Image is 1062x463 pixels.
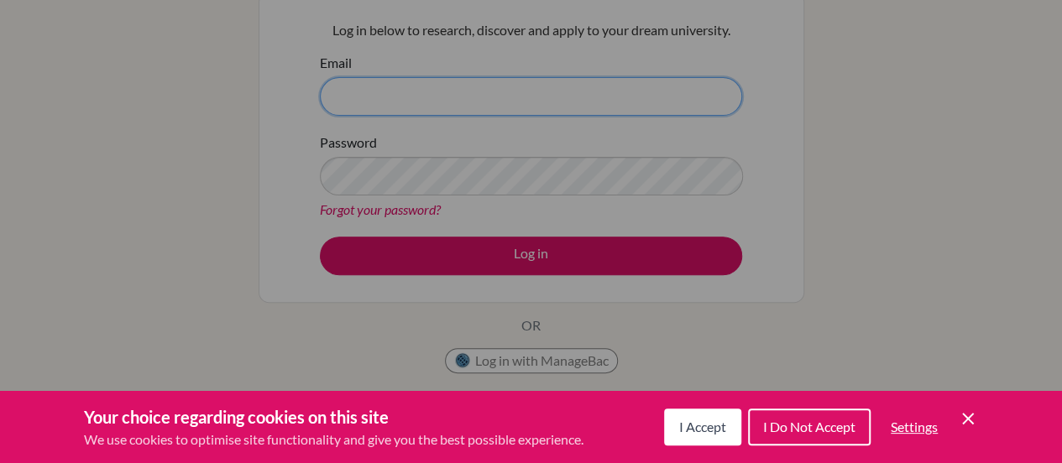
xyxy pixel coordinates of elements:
span: I Accept [679,419,726,434]
span: I Do Not Accept [763,419,855,434]
button: Settings [877,410,951,444]
h3: Your choice regarding cookies on this site [84,404,583,429]
button: I Accept [664,408,741,445]
button: Save and close [958,408,978,429]
span: Settings [891,419,938,434]
button: I Do Not Accept [748,408,871,445]
p: We use cookies to optimise site functionality and give you the best possible experience. [84,429,583,450]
